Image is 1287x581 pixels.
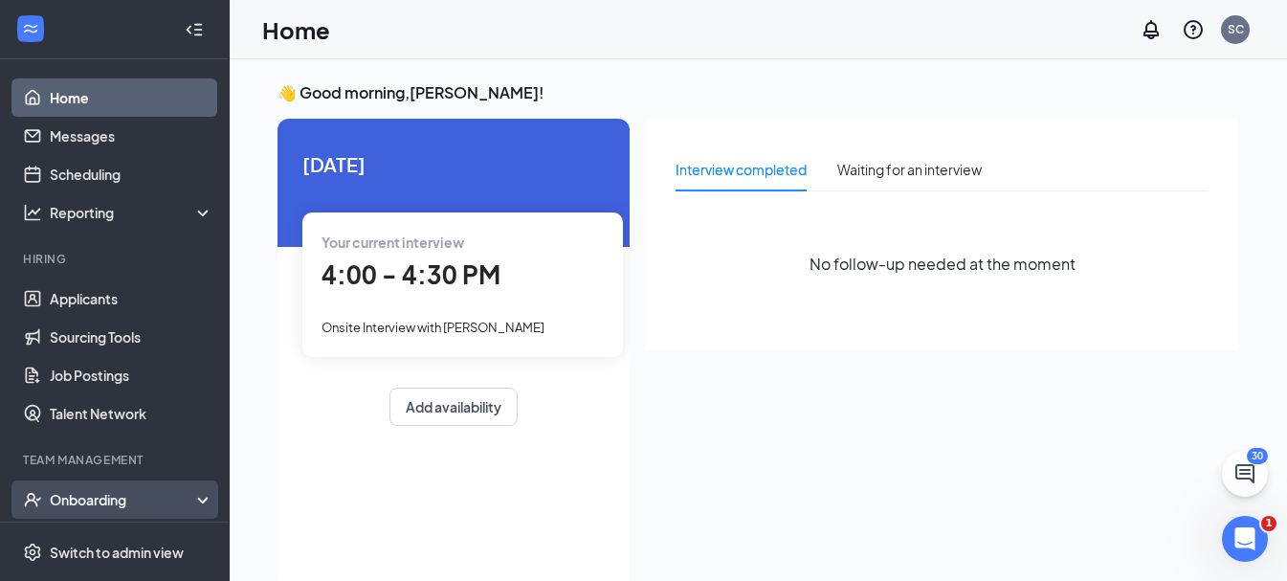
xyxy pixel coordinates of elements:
[302,149,605,179] span: [DATE]
[50,356,213,394] a: Job Postings
[837,159,982,180] div: Waiting for an interview
[21,19,40,38] svg: WorkstreamLogo
[1261,516,1276,531] span: 1
[1222,516,1268,562] iframe: Intercom live chat
[50,78,213,117] a: Home
[50,117,213,155] a: Messages
[50,394,213,433] a: Talent Network
[389,388,518,426] button: Add availability
[23,543,42,562] svg: Settings
[50,203,214,222] div: Reporting
[185,20,204,39] svg: Collapse
[676,159,807,180] div: Interview completed
[322,320,544,335] span: Onsite Interview with [PERSON_NAME]
[810,252,1076,276] span: No follow-up needed at the moment
[262,13,330,46] h1: Home
[1247,448,1268,464] div: 30
[1182,18,1205,41] svg: QuestionInfo
[23,490,42,509] svg: UserCheck
[23,452,210,468] div: Team Management
[1228,21,1244,37] div: SC
[50,519,213,557] a: Team
[23,251,210,267] div: Hiring
[50,279,213,318] a: Applicants
[1222,451,1268,497] button: ChatActive
[23,203,42,222] svg: Analysis
[50,490,197,509] div: Onboarding
[1140,18,1163,41] svg: Notifications
[322,234,464,251] span: Your current interview
[1233,462,1256,485] svg: ChatActive
[277,82,1239,103] h3: 👋 Good morning, [PERSON_NAME] !
[50,318,213,356] a: Sourcing Tools
[50,543,184,562] div: Switch to admin view
[50,155,213,193] a: Scheduling
[322,258,500,290] span: 4:00 - 4:30 PM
